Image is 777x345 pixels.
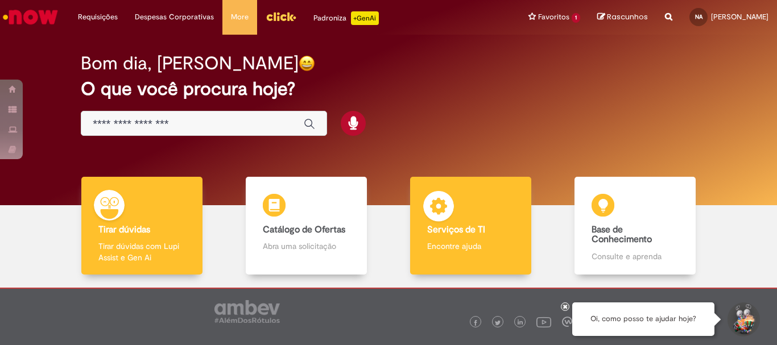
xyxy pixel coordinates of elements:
[538,11,569,23] span: Favoritos
[98,240,185,263] p: Tirar dúvidas com Lupi Assist e Gen Ai
[263,240,349,252] p: Abra uma solicitação
[695,13,702,20] span: NA
[1,6,60,28] img: ServiceNow
[536,314,551,329] img: logo_footer_youtube.png
[562,317,572,327] img: logo_footer_workplace.png
[81,53,299,73] h2: Bom dia, [PERSON_NAME]
[473,320,478,326] img: logo_footer_facebook.png
[607,11,648,22] span: Rascunhos
[597,12,648,23] a: Rascunhos
[495,320,501,326] img: logo_footer_twitter.png
[351,11,379,25] p: +GenAi
[299,55,315,72] img: happy-face.png
[135,11,214,23] span: Despesas Corporativas
[98,224,150,235] b: Tirar dúvidas
[427,240,514,252] p: Encontre ajuda
[726,302,760,336] button: Iniciar Conversa de Suporte
[553,177,717,275] a: Base de Conhecimento Consulte e aprenda
[592,224,652,246] b: Base de Conhecimento
[78,11,118,23] span: Requisições
[81,79,696,99] h2: O que você procura hoje?
[572,302,714,336] div: Oi, como posso te ajudar hoje?
[263,224,345,235] b: Catálogo de Ofertas
[266,8,296,25] img: click_logo_yellow_360x200.png
[60,177,224,275] a: Tirar dúvidas Tirar dúvidas com Lupi Assist e Gen Ai
[313,11,379,25] div: Padroniza
[224,177,388,275] a: Catálogo de Ofertas Abra uma solicitação
[572,13,580,23] span: 1
[518,319,523,326] img: logo_footer_linkedin.png
[388,177,553,275] a: Serviços de TI Encontre ajuda
[427,224,485,235] b: Serviços de TI
[214,300,280,323] img: logo_footer_ambev_rotulo_gray.png
[231,11,249,23] span: More
[711,12,768,22] span: [PERSON_NAME]
[592,251,678,262] p: Consulte e aprenda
